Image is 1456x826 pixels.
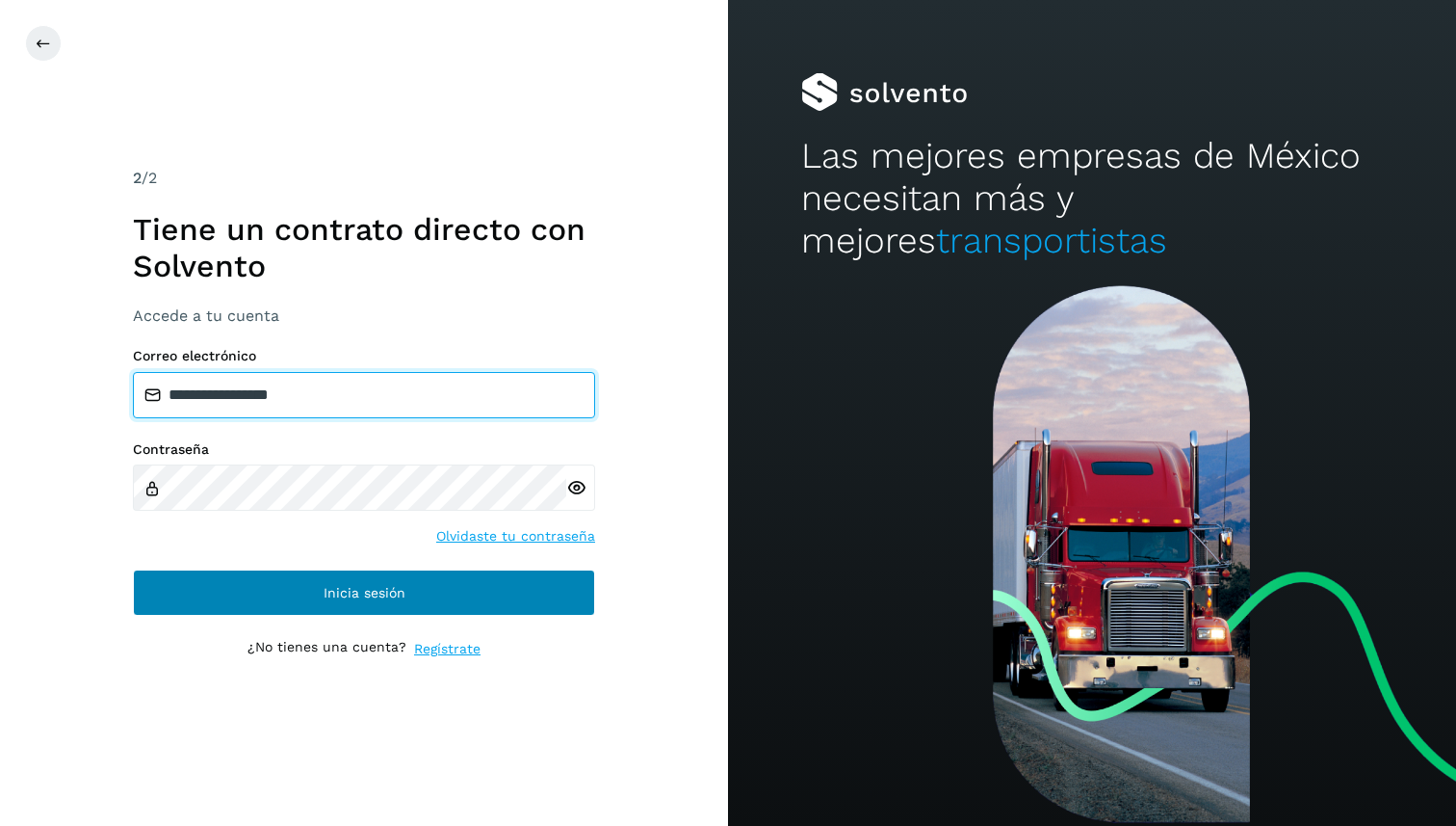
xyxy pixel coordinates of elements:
p: ¿No tienes una cuenta? [247,639,406,659]
h2: Las mejores empresas de México necesitan más y mejores [801,135,1384,263]
label: Contraseña [133,441,595,458]
span: 2 [133,169,142,187]
label: Correo electrónico [133,348,595,364]
a: Regístrate [414,639,481,659]
button: Inicia sesión [133,570,595,616]
h1: Tiene un contrato directo con Solvento [133,211,595,285]
span: Inicia sesión [324,586,405,600]
div: /2 [133,167,595,190]
span: transportistas [936,220,1167,261]
h3: Accede a tu cuenta [133,306,595,325]
a: Olvidaste tu contraseña [436,526,595,546]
